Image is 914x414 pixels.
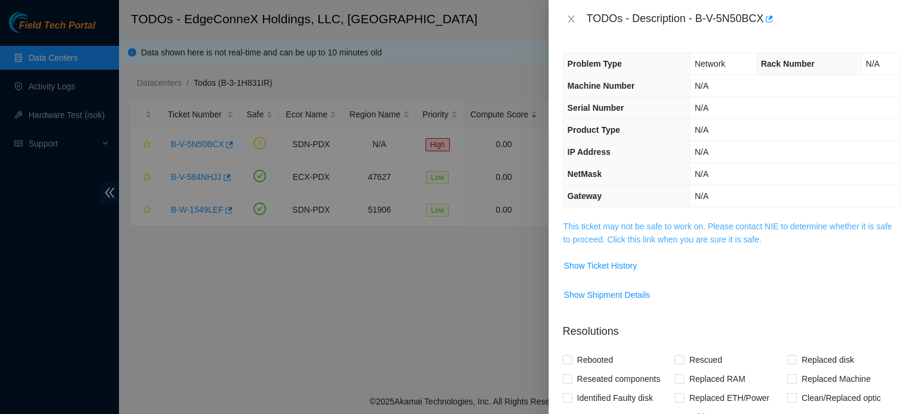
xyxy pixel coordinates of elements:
button: Show Shipment Details [564,285,651,304]
span: NetMask [568,169,602,179]
span: Machine Number [568,81,635,91]
a: This ticket may not be safe to work on. Please contact NIE to determine whether it is safe to pro... [564,222,892,244]
span: Reseated components [572,369,665,388]
span: IP Address [568,147,611,157]
span: close [566,14,576,24]
span: N/A [694,147,708,157]
span: Show Shipment Details [564,288,650,301]
span: N/A [694,103,708,113]
span: N/A [694,191,708,201]
span: Clean/Replaced optic [797,388,885,407]
span: Rebooted [572,350,618,369]
span: N/A [694,169,708,179]
span: Serial Number [568,103,624,113]
span: Problem Type [568,59,622,69]
span: Rack Number [761,59,815,69]
span: Network [694,59,725,69]
span: Identified Faulty disk [572,388,658,407]
span: N/A [866,59,879,69]
span: N/A [694,81,708,91]
div: TODOs - Description - B-V-5N50BCX [587,10,900,29]
span: N/A [694,125,708,135]
p: Resolutions [563,314,900,340]
button: Show Ticket History [564,256,638,275]
span: Replaced disk [797,350,859,369]
button: Close [563,14,580,25]
span: Replaced Machine [797,369,875,388]
span: Replaced RAM [684,369,750,388]
span: Show Ticket History [564,259,637,272]
span: Product Type [568,125,620,135]
span: Gateway [568,191,602,201]
span: Rescued [684,350,727,369]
